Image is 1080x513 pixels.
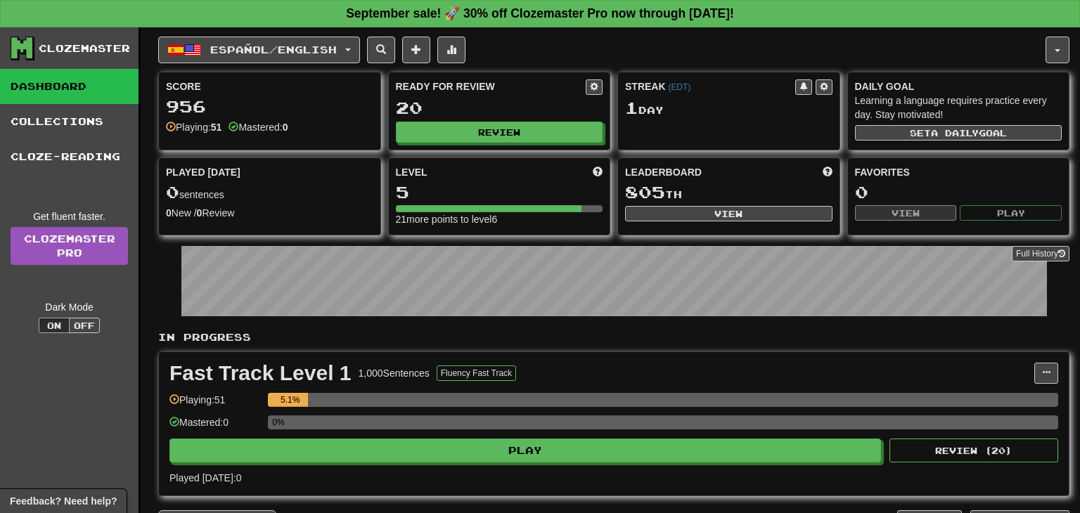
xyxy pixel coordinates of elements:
div: Dark Mode [11,300,128,314]
button: Full History [1012,246,1069,261]
div: Streak [625,79,795,93]
span: Open feedback widget [10,494,117,508]
div: 956 [166,98,373,115]
span: Leaderboard [625,165,702,179]
button: Add sentence to collection [402,37,430,63]
div: Fast Track Level 1 [169,363,352,384]
button: Off [69,318,100,333]
button: Review (20) [889,439,1058,462]
span: Español / English [210,44,337,56]
div: Ready for Review [396,79,586,93]
button: Seta dailygoal [855,125,1062,141]
button: More stats [437,37,465,63]
div: 5.1% [272,393,308,407]
div: Mastered: [229,120,288,134]
span: Played [DATE] [166,165,240,179]
strong: 0 [166,207,172,219]
span: 805 [625,182,665,202]
span: Played [DATE]: 0 [169,472,241,483]
div: Playing: 51 [169,393,261,416]
div: 1,000 Sentences [359,366,430,380]
div: New / Review [166,206,373,220]
span: This week in points, UTC [823,165,832,179]
div: 21 more points to level 6 [396,212,603,226]
div: Daily Goal [855,79,1062,93]
div: Mastered: 0 [169,415,261,439]
button: View [625,206,832,221]
span: 1 [625,98,638,117]
div: 0 [855,183,1062,201]
div: Favorites [855,165,1062,179]
div: 5 [396,183,603,201]
button: On [39,318,70,333]
div: 20 [396,99,603,117]
span: Score more points to level up [593,165,603,179]
a: (EDT) [668,82,690,92]
button: Review [396,122,603,143]
button: Search sentences [367,37,395,63]
div: Clozemaster [39,41,130,56]
div: Playing: [166,120,221,134]
div: Day [625,99,832,117]
button: Play [169,439,881,462]
strong: September sale! 🚀 30% off Clozemaster Pro now through [DATE]! [346,6,734,20]
span: 0 [166,182,179,202]
a: ClozemasterPro [11,227,128,265]
div: Learning a language requires practice every day. Stay motivated! [855,93,1062,122]
span: Level [396,165,427,179]
p: In Progress [158,330,1069,344]
button: Play [960,205,1062,221]
strong: 0 [197,207,202,219]
div: Score [166,79,373,93]
strong: 51 [211,122,222,133]
button: Fluency Fast Track [437,365,516,381]
div: th [625,183,832,202]
button: View [855,205,957,221]
span: a daily [931,128,979,138]
button: Español/English [158,37,360,63]
div: Get fluent faster. [11,209,128,223]
div: sentences [166,183,373,202]
strong: 0 [283,122,288,133]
